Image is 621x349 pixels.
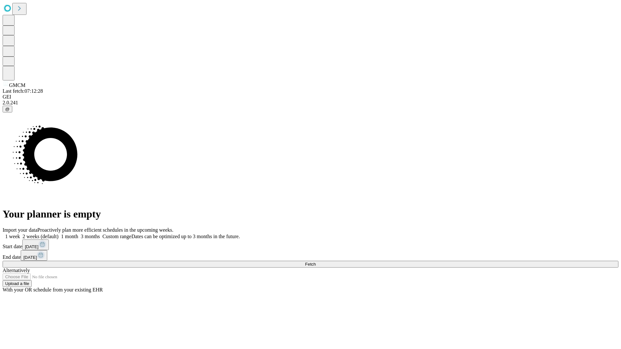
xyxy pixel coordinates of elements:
[61,234,78,239] span: 1 month
[103,234,131,239] span: Custom range
[38,227,173,233] span: Proactively plan more efficient schedules in the upcoming weeks.
[3,268,30,273] span: Alternatively
[23,255,37,260] span: [DATE]
[3,100,618,106] div: 2.0.241
[9,82,26,88] span: GMCM
[81,234,100,239] span: 3 months
[3,239,618,250] div: Start date
[5,107,10,111] span: @
[305,262,316,267] span: Fetch
[21,250,47,261] button: [DATE]
[131,234,240,239] span: Dates can be optimized up to 3 months in the future.
[3,261,618,268] button: Fetch
[3,208,618,220] h1: Your planner is empty
[3,94,618,100] div: GEI
[5,234,20,239] span: 1 week
[23,234,59,239] span: 2 weeks (default)
[22,239,49,250] button: [DATE]
[3,280,32,287] button: Upload a file
[3,227,38,233] span: Import your data
[3,88,43,94] span: Last fetch: 07:12:28
[3,250,618,261] div: End date
[3,287,103,292] span: With your OR schedule from your existing EHR
[3,106,12,112] button: @
[25,244,38,249] span: [DATE]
